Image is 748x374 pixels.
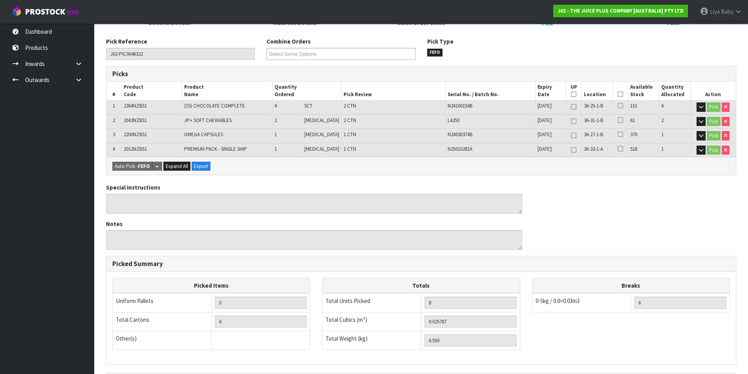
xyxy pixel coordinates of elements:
[538,146,552,152] span: [DATE]
[584,131,603,138] span: 36-27-1-B
[707,117,721,126] button: Pick
[427,49,443,57] span: FEFO
[113,117,115,124] span: 2
[163,162,190,171] button: Expand All
[538,131,552,138] span: [DATE]
[707,146,721,155] button: Pick
[344,102,356,109] span: 2 CTN
[106,82,122,100] th: #
[113,312,212,331] td: Total Cartons
[322,293,421,312] td: Total Units Picked
[322,331,421,350] td: Total Weight (kg)
[184,146,247,152] span: PREMIUM PACK - SINGLE SHIP
[322,312,421,331] td: Total Cubics (m³)
[448,146,472,152] span: N25010281A
[661,131,664,138] span: 1
[538,117,552,124] span: [DATE]
[215,316,307,328] input: OUTERS TOTAL = CTN
[536,297,580,305] span: 0-5kg / 0.0>0.03m3
[448,117,459,124] span: L4250
[427,37,454,46] label: Pick Type
[538,102,552,109] span: [DATE]
[274,117,277,124] span: 2
[192,162,210,171] button: Export
[304,117,339,124] span: [MEDICAL_DATA]
[445,82,535,100] th: Serial No. / Batch No.
[113,131,115,138] span: 3
[267,37,311,46] label: Combine Orders
[661,146,664,152] span: 1
[113,293,212,312] td: Uniform Pallets
[124,117,147,124] span: 2043NZBS1
[630,117,635,124] span: 61
[558,7,684,14] strong: J02 - THE JUICE PLUS COMPANY [AUSTRALIA] PTY LTD
[341,82,445,100] th: Pick Review
[710,8,720,15] span: Liya
[566,82,582,100] th: UP
[106,183,160,192] label: Special Instructions
[122,82,182,100] th: Product Code
[690,82,736,100] th: Action
[184,117,232,124] span: JP+ SOFT CHEWABLES
[553,5,688,17] a: J02 - THE JUICE PLUS COMPANY [AUSTRALIA] PTY LTD
[184,102,245,109] span: (15) CHOCOLATE COMPLETE
[184,131,223,138] span: OMEGA CAPSULES
[67,9,79,16] small: WMS
[124,102,147,109] span: 2364NZBS1
[138,163,150,170] strong: FEFO
[582,82,613,100] th: Location
[630,102,637,109] span: 151
[113,278,310,293] th: Picked Items
[112,162,152,171] button: Auto Pick -FEFO
[304,102,313,109] span: SCT
[113,146,115,152] span: 4
[630,131,637,138] span: 370
[274,146,277,152] span: 1
[274,102,277,109] span: 4
[628,82,659,100] th: Available Stock
[25,7,65,17] span: ProStock
[661,117,664,124] span: 2
[124,131,147,138] span: 2200NZBS1
[124,146,147,152] span: 2012NZBS1
[721,8,733,15] span: Baby
[630,146,637,152] span: 518
[584,146,603,152] span: 36-33-1-A
[113,102,115,109] span: 1
[707,102,721,112] button: Pick
[707,131,721,140] button: Pick
[448,131,472,138] span: N24030374B
[182,82,272,100] th: Product Name
[106,37,147,46] label: Pick Reference
[274,131,277,138] span: 1
[532,278,730,293] th: Breaks
[12,7,22,16] img: cube-alt.png
[272,82,341,100] th: Quantity Ordered
[344,117,356,124] span: 2 CTN
[344,131,356,138] span: 1 CTN
[112,70,415,78] h3: Picks
[322,278,520,293] th: Totals
[304,146,339,152] span: [MEDICAL_DATA]
[304,131,339,138] span: [MEDICAL_DATA]
[215,297,307,309] input: UNIFORM P LINES
[113,331,212,350] td: Other(s)
[584,117,603,124] span: 36-31-1-B
[536,82,566,100] th: Expiry Date
[106,220,123,228] label: Notes
[112,260,730,268] h3: Picked Summary
[659,82,690,100] th: Quantity Allocated
[661,102,664,109] span: 4
[448,102,472,109] span: N24100154B
[166,163,188,170] span: Expand All
[584,102,603,109] span: 36-25-1-B
[344,146,356,152] span: 1 CTN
